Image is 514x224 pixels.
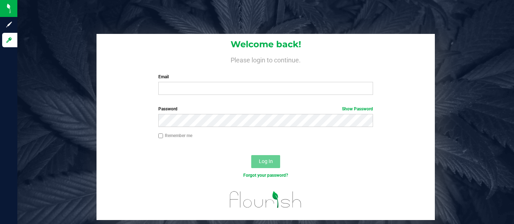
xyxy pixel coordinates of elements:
[342,106,373,111] a: Show Password
[223,186,308,213] img: flourish_logo.svg
[158,74,373,80] label: Email
[251,155,280,168] button: Log In
[158,106,177,111] span: Password
[243,173,288,178] a: Forgot your password?
[97,40,435,49] h1: Welcome back!
[5,21,13,28] inline-svg: Sign up
[97,55,435,63] h4: Please login to continue.
[5,36,13,44] inline-svg: Log in
[158,133,163,139] input: Remember me
[158,132,192,139] label: Remember me
[259,158,273,164] span: Log In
